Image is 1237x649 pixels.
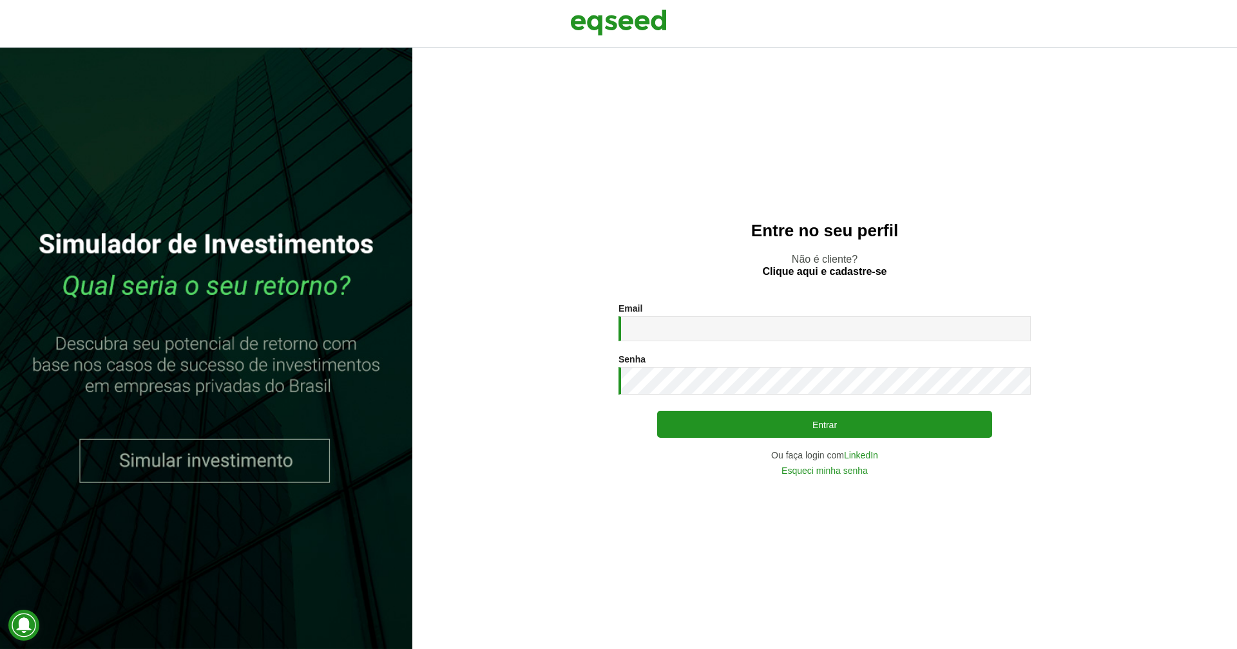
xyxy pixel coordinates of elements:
[763,267,887,277] a: Clique aqui e cadastre-se
[657,411,992,438] button: Entrar
[570,6,667,39] img: EqSeed Logo
[438,253,1211,277] p: Não é cliente?
[844,451,878,460] a: LinkedIn
[618,355,646,364] label: Senha
[618,304,642,313] label: Email
[782,466,868,475] a: Esqueci minha senha
[438,221,1211,240] h2: Entre no seu perfil
[618,451,1031,460] div: Ou faça login com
